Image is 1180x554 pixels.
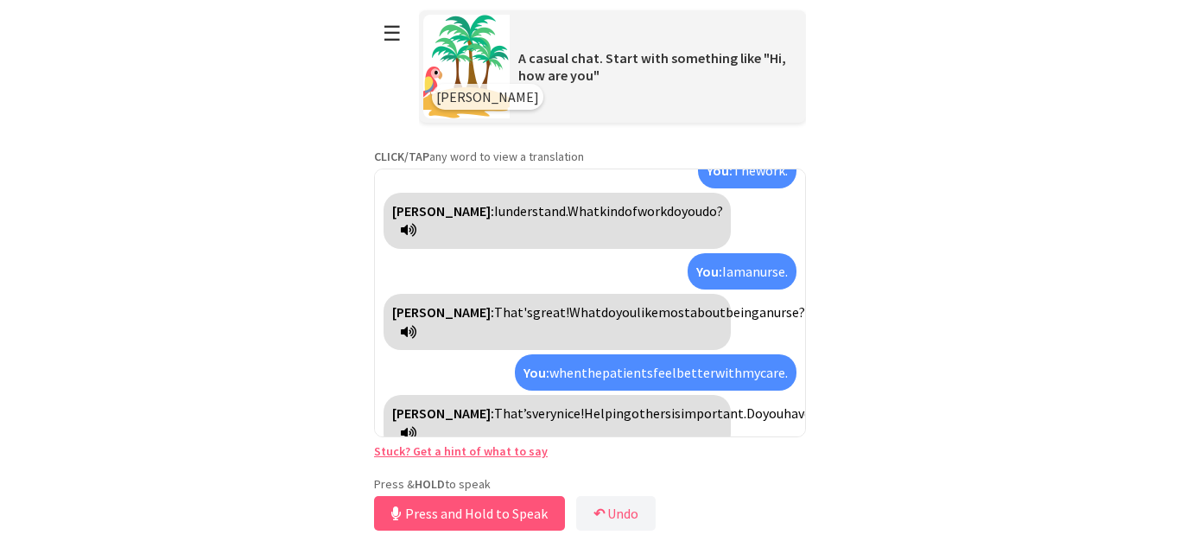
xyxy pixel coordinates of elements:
span: kind [600,202,625,220]
span: feel [653,364,676,381]
div: Click to translate [698,152,796,188]
span: do? [702,202,723,220]
span: like [637,303,658,321]
span: very [532,404,556,422]
span: understand. [498,202,568,220]
div: Click to translate [384,395,731,451]
span: better [676,364,715,381]
strong: You: [523,364,549,381]
p: any word to view a translation [374,149,806,164]
span: the [581,364,602,381]
div: Click to translate [384,294,731,350]
span: nice! [556,404,584,422]
span: I [494,202,498,220]
span: nurse. [752,263,788,280]
strong: You: [707,162,733,179]
span: A casual chat. Start with something like "Hi, how are you" [518,49,786,84]
strong: [PERSON_NAME]: [392,202,494,220]
span: have [783,404,811,422]
strong: [PERSON_NAME]: [392,303,494,321]
span: about [690,303,726,321]
span: Helping [584,404,631,422]
strong: HOLD [415,476,445,492]
div: Click to translate [384,193,731,249]
span: is [671,404,681,422]
strong: [PERSON_NAME]: [392,404,494,422]
span: That's [494,303,533,321]
span: important. [681,404,746,422]
span: do [601,303,616,321]
span: [PERSON_NAME] [436,88,539,105]
button: Press and Hold to Speak [374,496,565,531]
span: when [549,364,581,381]
b: ↶ [593,505,605,522]
span: with [715,364,742,381]
span: you [682,202,702,220]
button: ☰ [374,11,410,55]
span: patients [602,364,653,381]
span: do [667,202,682,220]
span: Do [746,404,763,422]
span: work. [756,162,788,179]
span: most [658,303,690,321]
span: great! [533,303,569,321]
span: others [631,404,671,422]
span: of [625,202,638,220]
strong: CLICK/TAP [374,149,429,164]
span: That’s [494,404,532,422]
span: a [745,263,752,280]
p: Press & to speak [374,476,806,492]
span: What [568,202,600,220]
strong: You: [696,263,722,280]
span: you [763,404,783,422]
img: Scenario Image [423,15,510,118]
span: What [569,303,601,321]
div: Click to translate [688,253,796,290]
span: care. [760,364,788,381]
a: Stuck? Get a hint of what to say [374,443,548,459]
span: The [733,162,756,179]
button: ↶Undo [576,496,656,531]
span: a [759,303,766,321]
span: my [742,364,760,381]
span: nurse? [766,303,805,321]
span: am [726,263,745,280]
span: work [638,202,667,220]
div: Click to translate [515,354,796,391]
span: you [616,303,637,321]
span: being [726,303,759,321]
span: I [722,263,726,280]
